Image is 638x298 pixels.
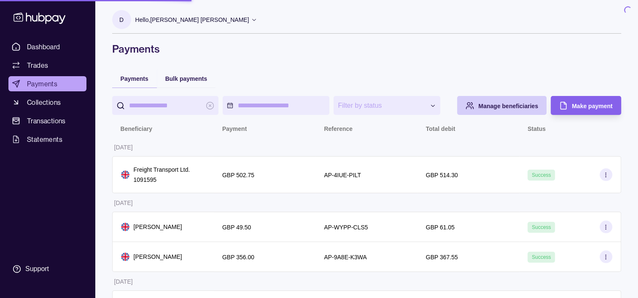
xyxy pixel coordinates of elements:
[426,254,458,261] p: GBP 367.55
[572,103,612,109] span: Make payment
[426,172,458,178] p: GBP 514.30
[324,254,366,261] p: AP-9A8E-K3WA
[532,224,551,230] span: Success
[112,42,621,56] h1: Payments
[121,170,129,179] img: gb
[114,278,133,285] p: [DATE]
[8,76,86,91] a: Payments
[134,175,190,184] p: 1091595
[135,15,249,24] p: Hello, [PERSON_NAME] [PERSON_NAME]
[27,42,60,52] span: Dashboard
[222,125,247,132] p: Payment
[25,264,49,274] div: Support
[119,15,124,24] p: D
[114,200,133,206] p: [DATE]
[27,97,61,107] span: Collections
[134,165,190,174] p: Freight Transport Ltd.
[551,96,621,115] button: Make payment
[165,75,207,82] span: Bulk payments
[324,224,368,231] p: AP-WYPP-CLS5
[121,253,129,261] img: gb
[426,125,455,132] p: Total debit
[134,222,182,231] p: [PERSON_NAME]
[121,75,148,82] span: Payments
[27,116,66,126] span: Transactions
[27,134,62,144] span: Statements
[8,58,86,73] a: Trades
[121,125,152,132] p: Beneficiary
[222,224,251,231] p: GBP 49.50
[8,260,86,278] a: Support
[129,96,202,115] input: search
[532,254,551,260] span: Success
[222,254,254,261] p: GBP 356.00
[528,125,546,132] p: Status
[324,125,353,132] p: Reference
[457,96,546,115] button: Manage beneficiaries
[324,172,361,178] p: AP-4IUE-PILT
[114,144,133,151] p: [DATE]
[27,60,48,70] span: Trades
[478,103,538,109] span: Manage beneficiaries
[8,95,86,110] a: Collections
[222,172,254,178] p: GBP 502.75
[8,132,86,147] a: Statements
[134,252,182,261] p: [PERSON_NAME]
[121,223,129,231] img: gb
[532,172,551,178] span: Success
[8,39,86,54] a: Dashboard
[8,113,86,128] a: Transactions
[27,79,57,89] span: Payments
[426,224,455,231] p: GBP 61.05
